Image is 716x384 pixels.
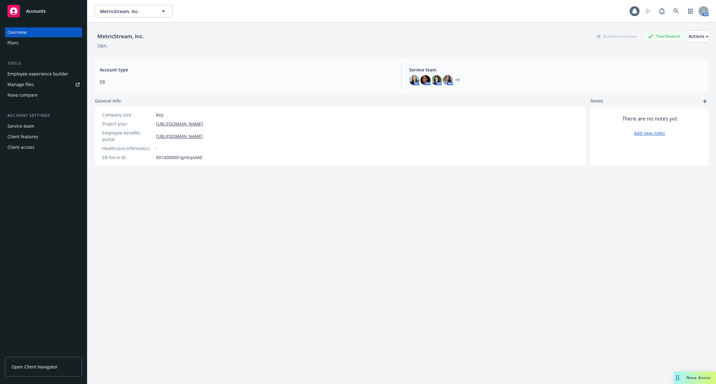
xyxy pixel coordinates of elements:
[656,5,668,17] a: Report a Bug
[674,372,716,384] button: Nova Assist
[5,60,82,66] div: Tools
[674,372,682,384] div: Drag to move
[5,27,82,37] a: Overview
[100,66,394,73] span: Account type
[420,75,430,85] img: photo
[26,9,46,14] span: Accounts
[100,79,394,85] span: EB
[5,80,82,89] a: Manage files
[5,142,82,152] a: Client access
[7,38,19,48] div: Plans
[156,112,163,118] span: Key
[11,363,58,370] span: Open Client Navigator
[95,32,146,40] div: MetricStream, Inc.
[156,154,203,161] span: 001d000001gnKqoAAE
[7,90,38,100] div: Nova compare
[5,2,82,20] a: Accounts
[102,112,154,118] div: Company size
[670,5,682,17] a: Search
[97,43,109,49] div: DBA: -
[5,69,82,79] a: Employee experience builder
[7,80,34,89] div: Manage files
[432,75,442,85] img: photo
[156,133,203,139] a: [URL][DOMAIN_NAME]
[645,32,684,40] div: Total Rewards
[5,38,82,48] a: Plans
[102,145,154,152] div: Healthcare Informatics
[100,8,154,15] span: MetricStream, Inc.
[7,27,27,37] div: Overview
[455,78,460,82] a: +1
[5,121,82,131] a: Service team
[684,5,697,17] a: Switch app
[5,132,82,142] a: Client features
[622,115,677,122] span: There are no notes yet
[5,112,82,119] div: Account settings
[409,66,704,73] span: Service team
[409,75,419,85] img: photo
[7,142,34,152] div: Client access
[686,375,711,380] span: Nova Assist
[5,90,82,100] a: Nova compare
[641,5,654,17] a: Start snowing
[594,32,640,40] div: Business Insurance
[156,121,203,127] a: [URL][DOMAIN_NAME]
[95,98,121,104] span: General info
[590,98,603,105] span: Notes
[689,30,709,43] button: Actions
[7,132,38,142] div: Client features
[7,121,34,131] div: Service team
[634,130,665,136] a: Add new notes
[701,98,709,105] a: add
[102,121,154,127] div: Project plan
[102,154,154,161] div: EB Force ID
[7,69,68,79] div: Employee experience builder
[689,30,709,42] div: Actions
[443,75,453,85] img: photo
[156,145,158,152] span: -
[102,130,154,143] div: Employee benefits portal
[95,5,172,17] button: MetricStream, Inc.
